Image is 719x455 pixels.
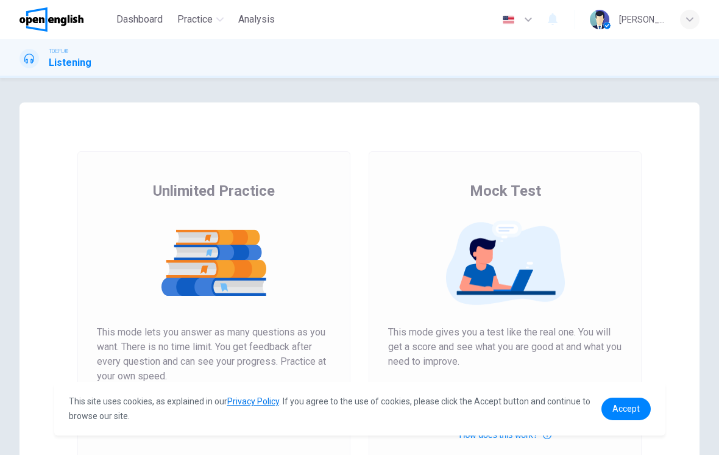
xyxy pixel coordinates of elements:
[470,181,541,201] span: Mock Test
[19,7,112,32] a: OpenEnglish logo
[112,9,168,30] button: Dashboard
[238,12,275,27] span: Analysis
[97,325,331,384] span: This mode lets you answer as many questions as you want. There is no time limit. You get feedback...
[116,12,163,27] span: Dashboard
[69,396,590,421] span: This site uses cookies, as explained in our . If you agree to the use of cookies, please click th...
[601,398,651,420] a: dismiss cookie message
[49,56,91,70] h1: Listening
[153,181,275,201] span: Unlimited Practice
[54,382,665,435] div: cookieconsent
[619,12,665,27] div: [PERSON_NAME]
[612,404,640,414] span: Accept
[233,9,280,30] button: Analysis
[19,7,83,32] img: OpenEnglish logo
[227,396,279,406] a: Privacy Policy
[172,9,228,30] button: Practice
[388,325,622,369] span: This mode gives you a test like the real one. You will get a score and see what you are good at a...
[590,10,609,29] img: Profile picture
[501,15,516,24] img: en
[177,12,213,27] span: Practice
[49,47,68,56] span: TOEFL®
